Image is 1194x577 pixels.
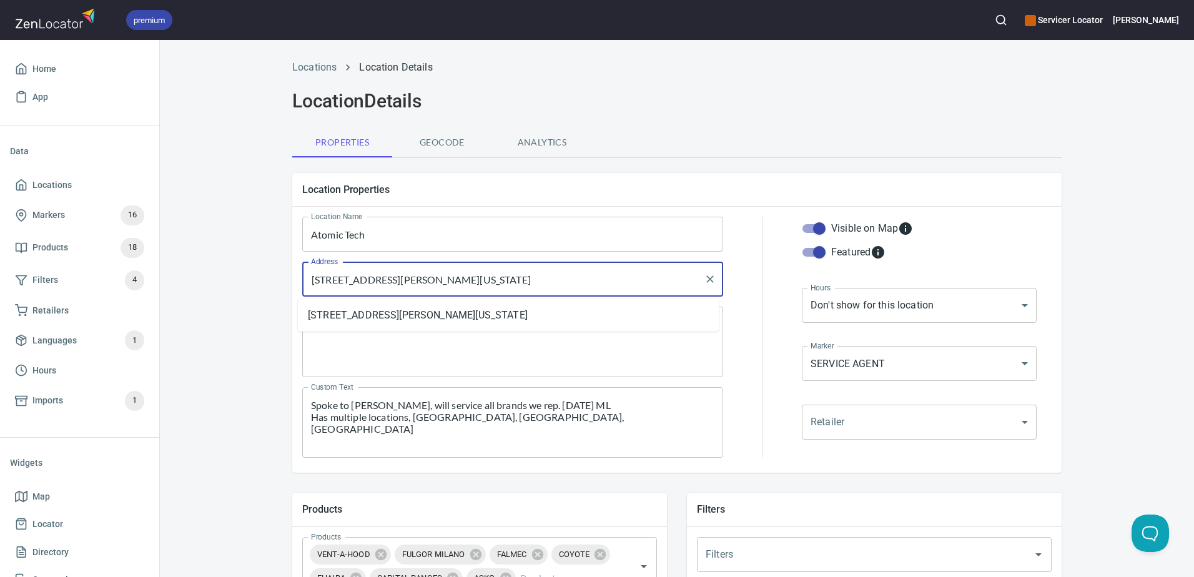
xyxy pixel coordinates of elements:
[10,483,149,511] a: Map
[126,14,172,27] span: premium
[703,543,1011,566] input: Filters
[10,538,149,566] a: Directory
[831,221,913,236] div: Visible on Map
[32,516,63,532] span: Locator
[32,272,58,288] span: Filters
[311,399,714,446] textarea: Spoke to [PERSON_NAME], will service all brands we rep. [DATE] ML Has multiple locations, [GEOGRA...
[310,545,391,565] div: VENT-A-HOOD
[298,304,719,327] li: [STREET_ADDRESS][PERSON_NAME][US_STATE]
[802,288,1037,323] div: Don't show for this location
[10,136,149,166] li: Data
[10,297,149,325] a: Retailers
[10,357,149,385] a: Hours
[32,177,72,193] span: Locations
[871,245,886,260] svg: Featured locations are moved to the top of the search results list.
[32,89,48,105] span: App
[1025,15,1036,26] button: color-CE600E
[292,60,1062,75] nav: breadcrumb
[551,545,611,565] div: COYOTE
[1030,546,1047,563] button: Open
[32,303,69,318] span: Retailers
[802,346,1037,381] div: SERVICE AGENT
[32,207,65,223] span: Markers
[898,221,913,236] svg: Whether the location is visible on the map.
[10,510,149,538] a: Locator
[32,333,77,348] span: Languages
[697,503,1052,516] h5: Filters
[551,548,598,560] span: COYOTE
[10,171,149,199] a: Locations
[10,264,149,297] a: Filters4
[126,10,172,30] div: premium
[10,199,149,232] a: Markers16
[500,135,585,150] span: Analytics
[32,545,69,560] span: Directory
[125,333,144,348] span: 1
[121,208,144,222] span: 16
[32,489,50,505] span: Map
[802,405,1037,440] div: ​
[302,183,1052,196] h5: Location Properties
[292,90,1062,112] h2: Location Details
[292,61,337,73] a: Locations
[32,393,63,408] span: Imports
[15,5,99,32] img: zenlocator
[32,363,56,378] span: Hours
[635,558,653,575] button: Open
[987,6,1015,34] button: Search
[359,61,432,73] a: Location Details
[32,61,56,77] span: Home
[125,393,144,408] span: 1
[1113,13,1179,27] h6: [PERSON_NAME]
[310,548,378,560] span: VENT-A-HOOD
[10,83,149,111] a: App
[490,545,548,565] div: FALMEC
[10,55,149,83] a: Home
[121,240,144,255] span: 18
[831,245,886,260] div: Featured
[1025,13,1102,27] h6: Servicer Locator
[10,324,149,357] a: Languages1
[125,273,144,287] span: 4
[10,385,149,417] a: Imports1
[400,135,485,150] span: Geocode
[1113,6,1179,34] button: [PERSON_NAME]
[1132,515,1169,552] iframe: Help Scout Beacon - Open
[701,270,719,288] button: Clear
[1025,6,1102,34] div: Manage your apps
[10,448,149,478] li: Widgets
[395,545,486,565] div: FULGOR MILANO
[490,548,535,560] span: FALMEC
[300,135,385,150] span: Properties
[302,503,657,516] h5: Products
[10,232,149,264] a: Products18
[32,240,68,255] span: Products
[395,548,473,560] span: FULGOR MILANO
